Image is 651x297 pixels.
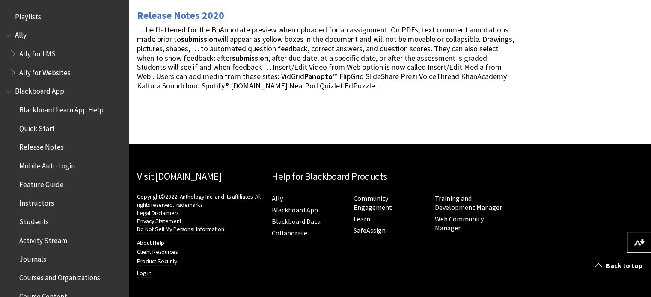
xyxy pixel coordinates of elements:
[137,209,178,217] a: Legal Disclaimers
[353,226,385,235] a: SafeAssign
[137,25,514,91] span: … be flattened for the BbAnnotate preview when uploaded for an assignment. On PDFs, text comment ...
[137,270,152,277] a: Log in
[15,28,27,40] span: Ally
[137,239,164,247] a: About Help
[137,226,224,233] a: Do Not Sell My Personal Information
[137,170,221,182] a: Visit [DOMAIN_NAME]
[19,177,64,189] span: Feature Guide
[19,196,54,208] span: Instructors
[19,103,104,114] span: Blackboard Learn App Help
[272,229,307,238] a: Collaborate
[137,258,177,265] a: Product Security
[272,206,318,215] a: Blackboard App
[19,159,75,170] span: Mobile Auto Login
[304,71,333,81] strong: Panopto
[19,271,100,282] span: Courses and Organizations
[181,34,217,44] strong: submission
[435,194,502,212] a: Training and Development Manager
[232,53,268,63] strong: submission
[15,9,41,21] span: Playlists
[19,140,64,152] span: Release Notes
[589,258,651,273] a: Back to top
[435,215,484,232] a: Web Community Manager
[19,252,46,264] span: Journals
[353,215,370,223] a: Learn
[19,215,49,226] span: Students
[19,47,56,58] span: Ally for LMS
[5,28,123,80] nav: Book outline for Anthology Ally Help
[272,194,283,203] a: Ally
[137,248,178,256] a: Client Resources
[137,9,224,22] a: Release Notes 2020
[137,218,181,225] a: Privacy Statement
[353,194,392,212] a: Community Engagement
[174,201,202,209] a: Trademarks
[5,9,123,24] nav: Book outline for Playlists
[272,169,508,184] h2: Help for Blackboard Products
[19,233,67,245] span: Activity Stream
[19,65,71,77] span: Ally for Websites
[137,193,263,233] p: Copyright©2022. Anthology Inc. and its affiliates. All rights reserved.
[15,84,64,96] span: Blackboard App
[19,121,55,133] span: Quick Start
[272,217,321,226] a: Blackboard Data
